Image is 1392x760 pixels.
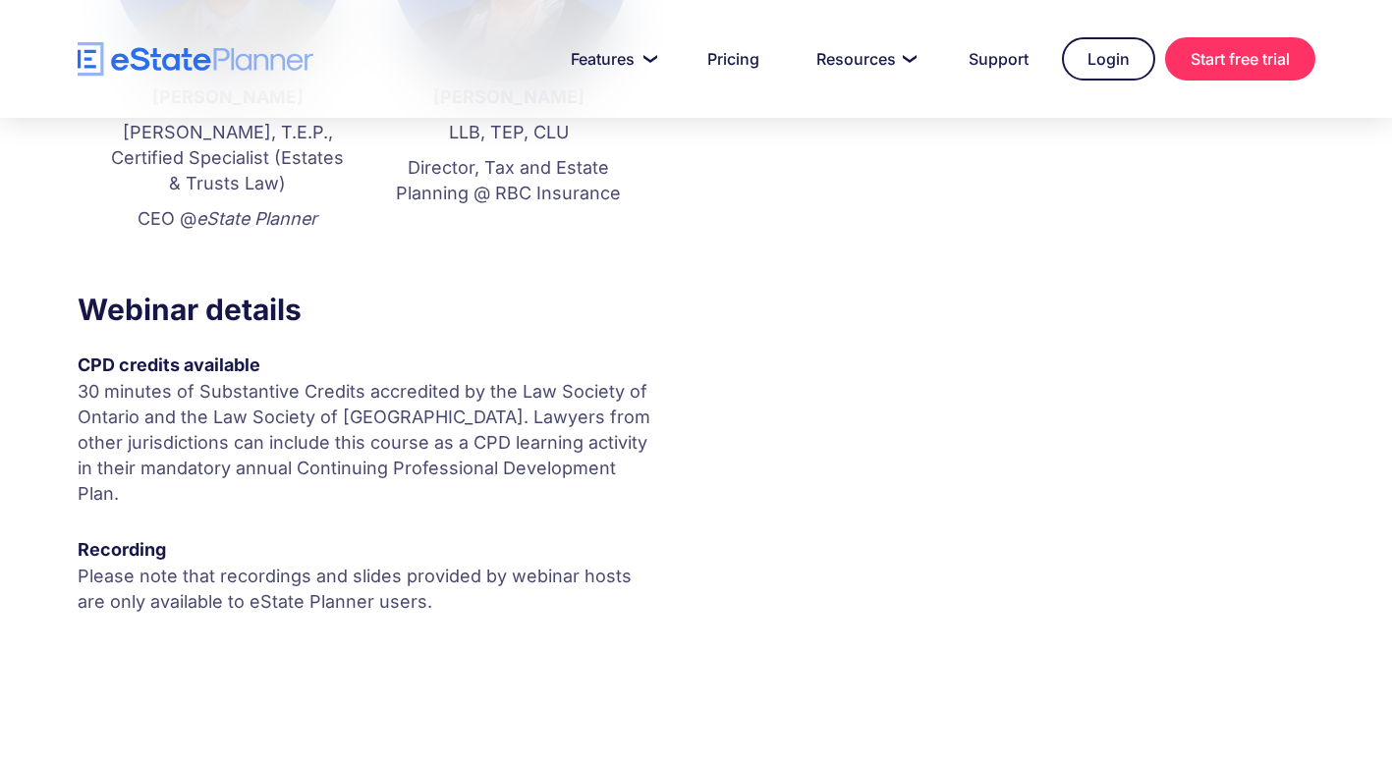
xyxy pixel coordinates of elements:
[1062,37,1155,81] a: Login
[107,242,349,267] p: ‍
[1165,37,1315,81] a: Start free trial
[78,624,659,650] p: ‍
[78,564,659,615] p: Please note that recordings and slides provided by webinar hosts are only available to eState Pla...
[388,120,630,145] p: LLB, TEP, CLU
[945,39,1052,79] a: Support
[107,120,349,196] p: [PERSON_NAME], T.E.P., Certified Specialist (Estates & Trusts Law)
[78,42,313,77] a: home
[793,39,935,79] a: Resources
[107,206,349,232] p: CEO @
[78,536,659,564] div: Recording
[78,354,260,375] strong: CPD credits available
[388,155,630,206] p: Director, Tax and Estate Planning @ RBC Insurance
[291,81,384,98] span: Phone number
[196,208,317,229] em: eState Planner
[547,39,674,79] a: Features
[78,287,659,332] h3: Webinar details
[388,216,630,242] p: ‍
[78,379,659,507] p: 30 minutes of Substantive Credits accredited by the Law Society of Ontario and the Law Society of...
[684,39,783,79] a: Pricing
[291,162,546,179] span: Number of [PERSON_NAME] per month
[291,1,362,18] span: Last Name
